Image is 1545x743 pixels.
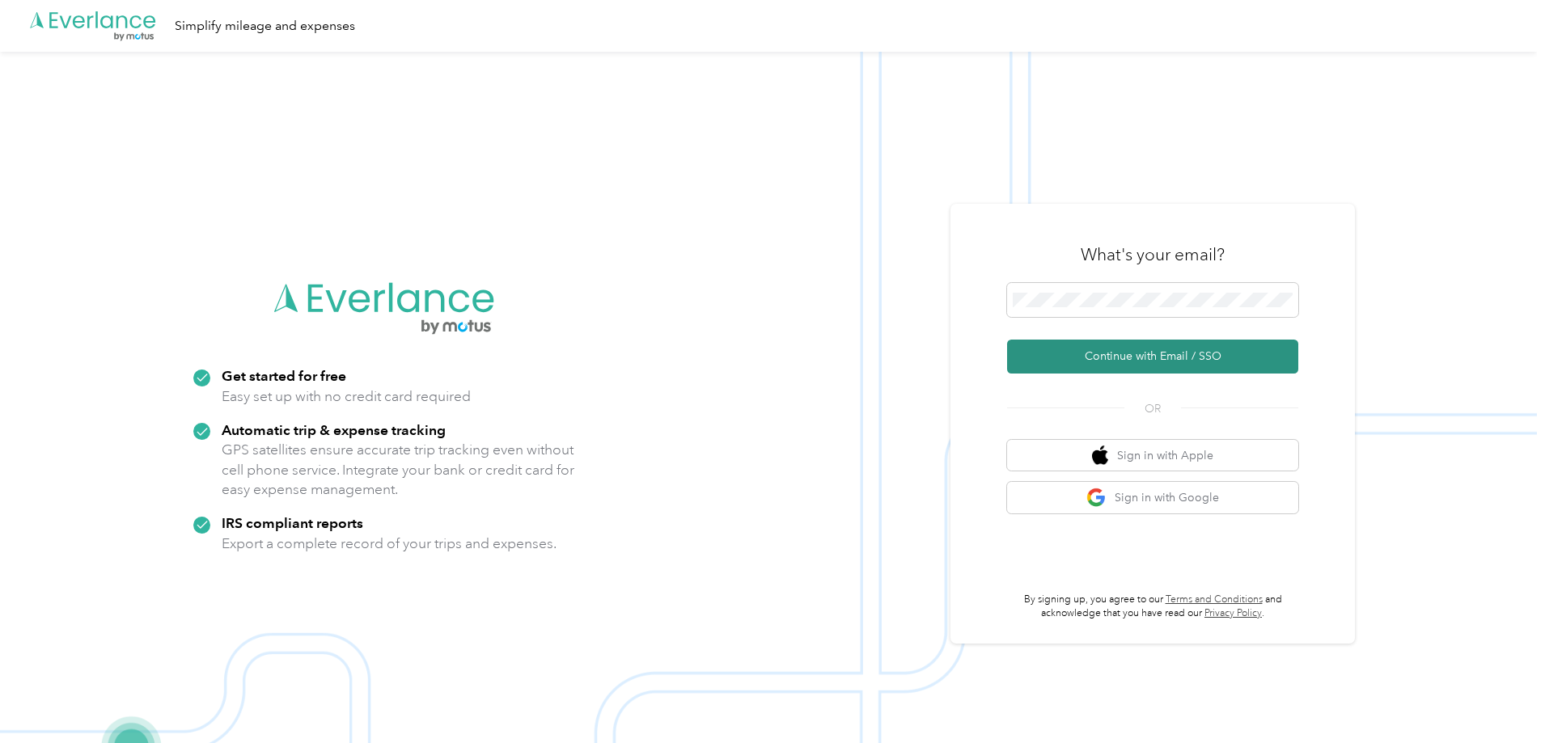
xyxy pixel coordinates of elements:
[1007,593,1298,621] p: By signing up, you agree to our and acknowledge that you have read our .
[1166,593,1263,606] a: Terms and Conditions
[1086,488,1107,508] img: google logo
[1124,400,1181,417] span: OR
[222,421,446,438] strong: Automatic trip & expense tracking
[222,440,575,500] p: GPS satellites ensure accurate trip tracking even without cell phone service. Integrate your bank...
[175,16,355,36] div: Simplify mileage and expenses
[1007,440,1298,471] button: apple logoSign in with Apple
[1092,445,1108,466] img: apple logo
[1007,340,1298,374] button: Continue with Email / SSO
[1007,482,1298,513] button: google logoSign in with Google
[222,534,557,554] p: Export a complete record of your trips and expenses.
[222,386,471,407] p: Easy set up with no credit card required
[1081,243,1225,266] h3: What's your email?
[222,367,346,384] strong: Get started for free
[222,514,363,531] strong: IRS compliant reports
[1204,607,1262,619] a: Privacy Policy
